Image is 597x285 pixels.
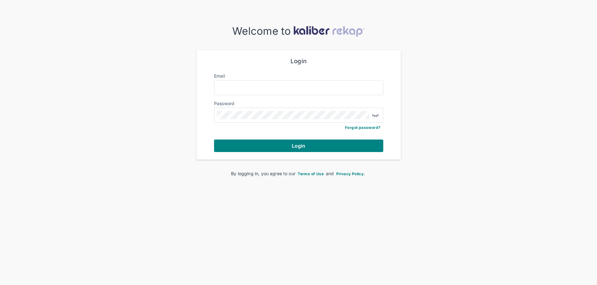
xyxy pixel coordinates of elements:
a: Terms of Use [297,171,325,176]
label: Password [214,101,235,106]
span: Privacy Policy. [336,171,365,176]
a: Privacy Policy. [335,171,366,176]
button: Login [214,140,383,152]
label: Email [214,73,225,79]
img: eye-closed.fa43b6e4.svg [372,111,379,119]
div: By logging in, you agree to our and [207,170,391,177]
span: Login [292,143,306,149]
img: kaliber-logo [293,26,365,37]
span: Terms of Use [298,171,324,176]
a: Forgot password? [345,125,380,130]
div: Login [214,58,383,65]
